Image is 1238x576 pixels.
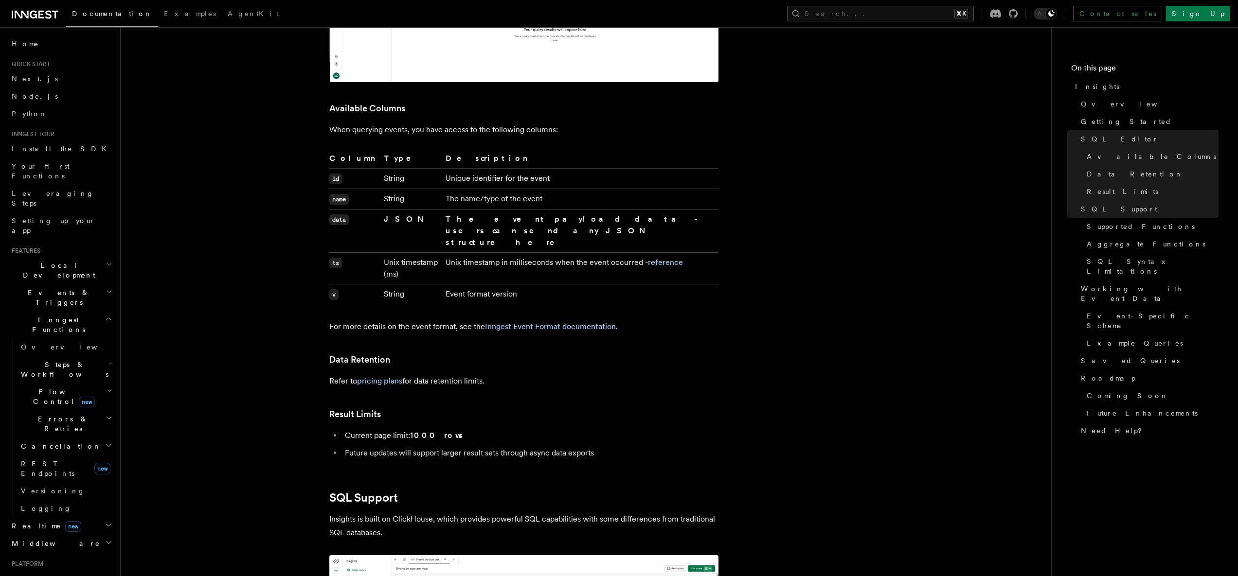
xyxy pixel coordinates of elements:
button: Flow Controlnew [17,383,114,410]
span: Inngest Functions [8,315,105,334]
a: Sign Up [1166,6,1230,21]
span: AgentKit [228,10,279,17]
a: Home [8,35,114,52]
span: Leveraging Steps [12,190,94,207]
a: Need Help? [1077,422,1219,439]
a: Working with Event Data [1077,280,1219,307]
span: Versioning [21,487,85,495]
a: Install the SDK [8,140,114,157]
span: Errors & Retries [17,414,106,434]
span: Next.js [12,75,58,83]
span: Insights [1075,82,1119,91]
a: Result Limits [329,407,381,421]
span: Supported Functions [1087,222,1195,231]
a: Contact sales [1073,6,1162,21]
span: Realtime [8,521,81,531]
a: Versioning [17,482,114,500]
a: Data Retention [329,353,390,367]
a: Getting Started [1077,113,1219,130]
a: REST Endpointsnew [17,455,114,482]
a: reference [648,258,683,267]
td: String [380,189,442,209]
span: Data Retention [1087,169,1183,179]
td: String [380,169,442,189]
button: Search...⌘K [787,6,974,21]
span: Flow Control [17,387,107,406]
a: SQL Support [329,491,398,505]
a: Available Columns [1083,148,1219,165]
a: Example Queries [1083,334,1219,352]
li: Current page limit: [342,429,718,442]
span: Coming Soon [1087,391,1168,401]
span: Local Development [8,261,106,280]
span: Logging [21,505,72,512]
span: Middleware [8,539,100,548]
a: SQL Syntax Limitations [1083,253,1219,280]
span: Example Queries [1087,338,1183,348]
button: Realtimenew [8,517,114,535]
div: Inngest Functions [8,338,114,517]
a: Your first Functions [8,157,114,185]
td: The name/type of the event [442,189,718,209]
span: Home [12,39,39,49]
th: Type [380,152,442,169]
span: Examples [164,10,216,17]
span: Event-Specific Schema [1087,311,1219,331]
a: Available Columns [329,102,405,115]
button: Cancellation [17,437,114,455]
p: When querying events, you have access to the following columns: [329,123,718,137]
th: Description [442,152,718,169]
strong: The event payload data - users can send any JSON structure here [446,214,702,247]
td: Unique identifier for the event [442,169,718,189]
th: Column [329,152,380,169]
span: new [94,463,110,474]
li: Future updates will support larger result sets through async data exports [342,446,718,460]
a: Leveraging Steps [8,185,114,212]
span: Your first Functions [12,162,70,180]
a: Insights [1071,78,1219,95]
a: Result Limits [1083,183,1219,200]
a: Future Enhancements [1083,404,1219,422]
span: Features [8,247,40,255]
a: Overview [17,338,114,356]
a: Roadmap [1077,369,1219,387]
span: Available Columns [1087,152,1216,161]
span: new [65,521,81,532]
span: SQL Syntax Limitations [1087,257,1219,276]
a: Aggregate Functions [1083,235,1219,253]
span: Cancellation [17,441,101,451]
span: Quick start [8,60,50,68]
span: Saved Queries [1081,356,1180,366]
a: SQL Support [1077,200,1219,218]
button: Toggle dark mode [1034,8,1057,19]
button: Middleware [8,535,114,552]
code: ts [329,258,342,268]
p: Refer to for data retention limits. [329,374,718,388]
span: Documentation [72,10,152,17]
a: Supported Functions [1083,218,1219,235]
a: SQL Editor [1077,130,1219,148]
span: Aggregate Functions [1087,239,1205,249]
td: Event format version [442,284,718,305]
span: Overview [1081,99,1181,109]
a: Python [8,105,114,122]
a: Saved Queries [1077,352,1219,369]
span: REST Endpoints [21,460,74,477]
span: Setting up your app [12,217,95,234]
button: Steps & Workflows [17,356,114,383]
td: Unix timestamp in milliseconds when the event occurred - [442,253,718,284]
a: Inngest Event Format documentation [485,322,616,331]
span: Python [12,110,47,118]
code: name [329,194,349,205]
a: Documentation [66,3,158,27]
a: Setting up your app [8,212,114,239]
a: Examples [158,3,222,26]
span: SQL Support [1081,204,1157,214]
span: Events & Triggers [8,288,106,307]
span: Platform [8,560,44,568]
span: Roadmap [1081,373,1135,383]
strong: JSON [384,214,429,224]
a: pricing plans [357,376,402,385]
span: Need Help? [1081,426,1148,436]
span: Future Enhancements [1087,408,1198,418]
